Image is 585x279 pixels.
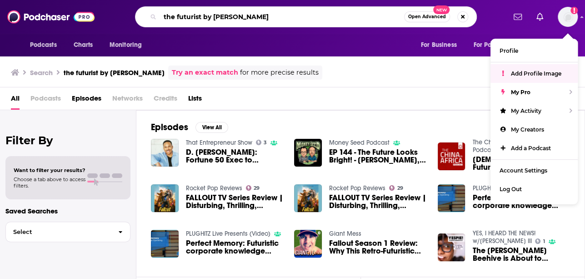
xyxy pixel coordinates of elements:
span: Select [6,229,111,235]
a: All [11,91,20,110]
button: Select [5,222,130,242]
span: Choose a tab above to access filters. [14,176,85,189]
div: Search podcasts, credits, & more... [135,6,477,27]
img: User Profile [558,7,578,27]
img: Podchaser - Follow, Share and Rate Podcasts [7,8,95,25]
a: Fallout Season 1 Review: Why This Retro-Futuristic Quest Is Better Than Okie Dokie | Giant Mess [329,239,427,255]
img: D. John Jackson: Fortune 50 Exec to Amazon Prime Doc + Best Selling Book [151,139,179,167]
a: The China in Africa Podcast [472,138,568,154]
img: EP 144 - The Future Looks Bright! - Ian Khan, The Futurist [294,139,322,167]
span: Open Advanced [408,15,446,19]
a: FALLOUT TV Series Review | Disturbing, Thrilling, Futuristic [294,184,322,212]
a: EP 144 - The Future Looks Bright! - Ian Khan, The Futurist [329,148,427,164]
a: Perfect Memory: Futuristic corporate knowledge management @ CES 2024 [472,194,570,209]
span: 29 [397,186,403,190]
img: Perfect Memory: Futuristic corporate knowledge management @ CES 2024 [151,230,179,258]
a: Rocket Pop Reviews [186,184,242,192]
button: open menu [24,36,69,54]
span: Credits [154,91,177,110]
input: Search podcasts, credits, & more... [160,10,404,24]
button: Open AdvancedNew [404,11,450,22]
a: The Beyoncé Beehive is About to "Swarm" [472,247,570,262]
a: Account Settings [490,161,578,180]
span: My Creators [511,126,544,133]
a: D. John Jackson: Fortune 50 Exec to Amazon Prime Doc + Best Selling Book [186,148,284,164]
a: EpisodesView All [151,122,228,133]
a: FALLOUT TV Series Review | Disturbing, Thrilling, Futuristic [329,194,427,209]
a: PLUGHITZ Live Presents (Audio) [472,184,557,192]
span: Podcasts [30,91,61,110]
img: FALLOUT TV Series Review | Disturbing, Thrilling, Futuristic [151,184,179,212]
span: D. [PERSON_NAME]: Fortune 50 Exec to Amazon Prime Doc + Best Selling Book [186,148,284,164]
h2: Filter By [5,134,130,147]
button: open menu [468,36,530,54]
a: 29 [389,185,403,191]
span: My Pro [511,89,530,96]
ul: Show profile menu [490,39,578,204]
p: Saved Searches [5,207,130,215]
h3: the futurist by [PERSON_NAME] [64,68,165,77]
span: The [PERSON_NAME] Beehive is About to "Swarm" [472,247,570,262]
a: Profile [490,41,578,60]
img: The Beyoncé Beehive is About to "Swarm" [438,233,465,261]
span: Want to filter your results? [14,167,85,173]
a: That Entrepreneur Show [186,139,252,147]
a: African Futurist Jakkie Cilliers Looks Beyond Today's COVID-19 Crisis [472,156,570,171]
button: View All [195,122,228,133]
svg: Add a profile image [570,7,578,14]
a: Lists [188,91,202,110]
a: YES, I HEARD THE NEWS! w/Espie Randolph III [472,229,535,245]
h3: Search [30,68,53,77]
a: 29 [246,185,260,191]
span: Logged in as crenshawcomms [558,7,578,27]
span: 29 [254,186,260,190]
span: Charts [74,39,93,51]
span: 1 [543,239,545,243]
span: New [433,5,450,14]
button: open menu [415,36,468,54]
img: Perfect Memory: Futuristic corporate knowledge management @ CES 2024 [438,184,465,212]
button: Show profile menu [558,7,578,27]
a: Perfect Memory: Futuristic corporate knowledge management @ CES 2024 [186,239,284,255]
a: Add a Podcast [490,139,578,157]
span: EP 144 - The Future Looks Bright! - [PERSON_NAME], The Futurist [329,148,427,164]
span: 3 [264,141,267,145]
a: 1 [535,238,545,244]
span: For Podcasters [474,39,517,51]
span: Monitoring [110,39,142,51]
a: Show notifications dropdown [510,9,525,25]
a: FALLOUT TV Series Review | Disturbing, Thrilling, Futuristic [186,194,284,209]
span: Episodes [72,91,101,110]
h2: Episodes [151,122,188,133]
span: [DEMOGRAPHIC_DATA] Futurist [PERSON_NAME] Looks Beyond [DATE] [MEDICAL_DATA] Crisis [472,156,570,171]
span: Add a Podcast [511,145,551,152]
a: PLUGHITZ Live Presents (Video) [186,230,270,238]
button: open menu [528,36,561,54]
button: open menu [103,36,154,54]
a: Rocket Pop Reviews [329,184,385,192]
span: For Business [421,39,457,51]
span: My Activity [511,107,541,114]
a: Giant Mess [329,230,361,238]
img: African Futurist Jakkie Cilliers Looks Beyond Today's COVID-19 Crisis [438,142,465,170]
span: for more precise results [240,67,319,78]
a: Money Seed Podcast [329,139,390,147]
img: Fallout Season 1 Review: Why This Retro-Futuristic Quest Is Better Than Okie Dokie | Giant Mess [294,230,322,258]
span: Fallout Season 1 Review: Why This Retro-Futuristic Quest Is Better Than [PERSON_NAME] | Giant Mess [329,239,427,255]
a: Show notifications dropdown [533,9,547,25]
span: Profile [500,47,518,54]
span: Add Profile Image [511,70,561,77]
